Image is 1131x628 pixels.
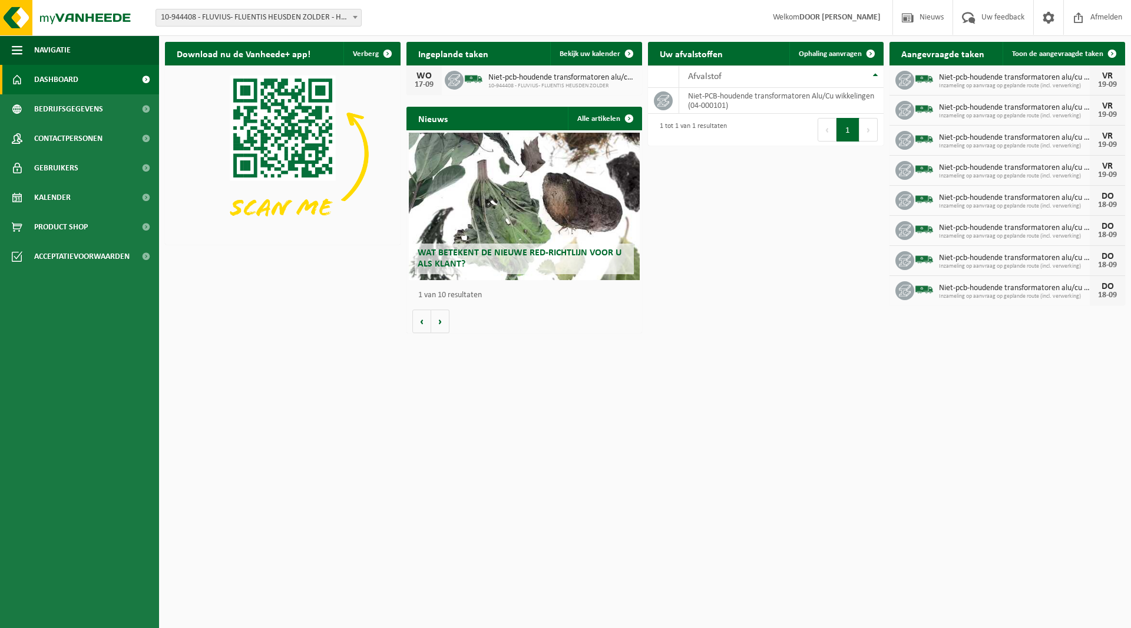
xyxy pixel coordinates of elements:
span: 10-944408 - FLUVIUS- FLUENTIS HEUSDEN ZOLDER [488,83,636,90]
span: Niet-pcb-houdende transformatoren alu/cu wikkelingen [939,254,1090,263]
div: DO [1096,192,1119,201]
span: Bekijk uw kalender [560,50,620,58]
span: Inzameling op aanvraag op geplande route (incl. verwerking) [939,233,1090,240]
span: Niet-pcb-houdende transformatoren alu/cu wikkelingen [939,73,1090,83]
span: Wat betekent de nieuwe RED-richtlijn voor u als klant? [418,248,621,269]
div: DO [1096,282,1119,291]
img: BL-SO-LV [914,280,934,300]
span: Inzameling op aanvraag op geplande route (incl. verwerking) [939,263,1090,270]
p: 1 van 10 resultaten [418,291,636,300]
strong: DOOR [PERSON_NAME] [799,13,881,22]
span: Afvalstof [688,72,722,81]
span: Kalender [34,183,71,212]
a: Alle artikelen [568,107,641,130]
span: Navigatie [34,35,71,65]
span: Niet-pcb-houdende transformatoren alu/cu wikkelingen [939,103,1090,113]
div: VR [1096,162,1119,171]
div: 18-09 [1096,291,1119,300]
a: Toon de aangevraagde taken [1003,42,1124,65]
span: Inzameling op aanvraag op geplande route (incl. verwerking) [939,83,1090,90]
h2: Aangevraagde taken [889,42,996,65]
span: Inzameling op aanvraag op geplande route (incl. verwerking) [939,113,1090,120]
span: Toon de aangevraagde taken [1012,50,1103,58]
h2: Uw afvalstoffen [648,42,735,65]
img: BL-SO-LV [464,69,484,89]
div: VR [1096,71,1119,81]
h2: Download nu de Vanheede+ app! [165,42,322,65]
div: 18-09 [1096,201,1119,209]
div: 1 tot 1 van 1 resultaten [654,117,727,143]
div: 19-09 [1096,111,1119,119]
img: BL-SO-LV [914,99,934,119]
span: Inzameling op aanvraag op geplande route (incl. verwerking) [939,203,1090,210]
span: Niet-pcb-houdende transformatoren alu/cu wikkelingen [939,193,1090,203]
div: 19-09 [1096,171,1119,179]
a: Ophaling aanvragen [789,42,882,65]
span: Niet-pcb-houdende transformatoren alu/cu wikkelingen [939,163,1090,173]
a: Bekijk uw kalender [550,42,641,65]
span: Dashboard [34,65,78,94]
td: niet-PCB-houdende transformatoren Alu/Cu wikkelingen (04-000101) [679,88,884,114]
div: VR [1096,131,1119,141]
div: DO [1096,252,1119,261]
div: 18-09 [1096,261,1119,269]
span: Niet-pcb-houdende transformatoren alu/cu wikkelingen [488,73,636,83]
span: Product Shop [34,212,88,242]
div: DO [1096,222,1119,231]
button: Volgende [431,310,449,333]
span: Verberg [353,50,379,58]
div: 19-09 [1096,81,1119,89]
button: Verberg [343,42,399,65]
span: Ophaling aanvragen [799,50,862,58]
img: BL-SO-LV [914,69,934,89]
img: Download de VHEPlus App [165,65,401,242]
span: Contactpersonen [34,124,102,153]
button: Previous [818,118,836,142]
span: Niet-pcb-houdende transformatoren alu/cu wikkelingen [939,284,1090,293]
a: Wat betekent de nieuwe RED-richtlijn voor u als klant? [409,133,640,280]
button: Next [859,118,878,142]
span: Niet-pcb-houdende transformatoren alu/cu wikkelingen [939,133,1090,143]
img: BL-SO-LV [914,189,934,209]
span: Inzameling op aanvraag op geplande route (incl. verwerking) [939,293,1090,300]
div: WO [412,71,436,81]
span: Inzameling op aanvraag op geplande route (incl. verwerking) [939,173,1090,180]
h2: Nieuws [406,107,459,130]
img: BL-SO-LV [914,159,934,179]
span: Inzameling op aanvraag op geplande route (incl. verwerking) [939,143,1090,150]
button: 1 [836,118,859,142]
span: Bedrijfsgegevens [34,94,103,124]
div: 19-09 [1096,141,1119,149]
div: VR [1096,101,1119,111]
span: 10-944408 - FLUVIUS- FLUENTIS HEUSDEN ZOLDER - HEUSDEN-ZOLDER [156,9,361,26]
img: BL-SO-LV [914,129,934,149]
span: Gebruikers [34,153,78,183]
div: 18-09 [1096,231,1119,239]
h2: Ingeplande taken [406,42,500,65]
img: BL-SO-LV [914,249,934,269]
span: Acceptatievoorwaarden [34,242,130,271]
button: Vorige [412,310,431,333]
div: 17-09 [412,81,436,89]
img: BL-SO-LV [914,219,934,239]
span: Niet-pcb-houdende transformatoren alu/cu wikkelingen [939,223,1090,233]
span: 10-944408 - FLUVIUS- FLUENTIS HEUSDEN ZOLDER - HEUSDEN-ZOLDER [156,9,362,27]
